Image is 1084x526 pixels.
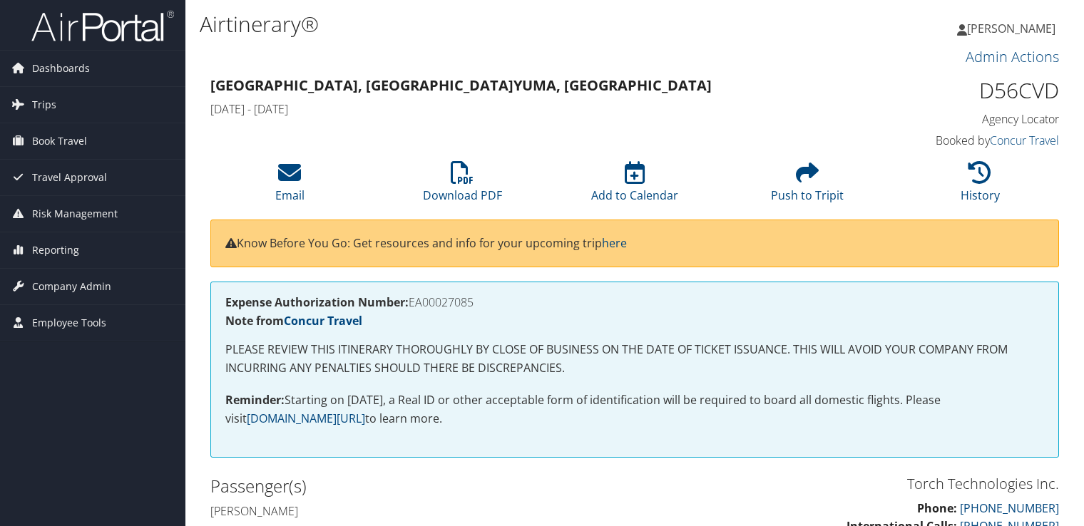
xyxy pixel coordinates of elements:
strong: Reminder: [225,392,285,408]
a: [PHONE_NUMBER] [960,500,1059,516]
span: Risk Management [32,196,118,232]
span: Book Travel [32,123,87,159]
strong: Phone: [917,500,957,516]
h3: Torch Technologies Inc. [645,474,1059,494]
a: Admin Actions [966,47,1059,66]
strong: Expense Authorization Number: [225,294,409,310]
a: Download PDF [423,169,502,203]
span: Employee Tools [32,305,106,341]
h4: Booked by [863,133,1059,148]
span: [PERSON_NAME] [967,21,1055,36]
h1: D56CVD [863,76,1059,105]
h4: [DATE] - [DATE] [210,101,842,117]
a: Email [275,169,305,203]
img: airportal-logo.png [31,9,174,43]
p: Know Before You Go: Get resources and info for your upcoming trip [225,234,1044,253]
a: History [961,169,1000,203]
a: [PERSON_NAME] [957,7,1070,50]
h4: Agency Locator [863,111,1059,127]
strong: Note from [225,313,362,329]
span: Trips [32,87,56,123]
span: Travel Approval [32,160,107,195]
a: [DOMAIN_NAME][URL] [247,411,365,426]
h4: EA00027085 [225,296,1044,308]
h4: [PERSON_NAME] [210,503,624,519]
h2: Passenger(s) [210,474,624,498]
h1: Airtinerary® [200,9,779,39]
a: Add to Calendar [591,169,678,203]
a: Concur Travel [284,313,362,329]
a: Concur Travel [990,133,1059,148]
a: Push to Tripit [771,169,844,203]
a: here [602,235,627,251]
strong: [GEOGRAPHIC_DATA], [GEOGRAPHIC_DATA] Yuma, [GEOGRAPHIC_DATA] [210,76,712,95]
p: Starting on [DATE], a Real ID or other acceptable form of identification will be required to boar... [225,391,1044,428]
p: PLEASE REVIEW THIS ITINERARY THOROUGHLY BY CLOSE OF BUSINESS ON THE DATE OF TICKET ISSUANCE. THIS... [225,341,1044,377]
span: Reporting [32,232,79,268]
span: Dashboards [32,51,90,86]
span: Company Admin [32,269,111,304]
